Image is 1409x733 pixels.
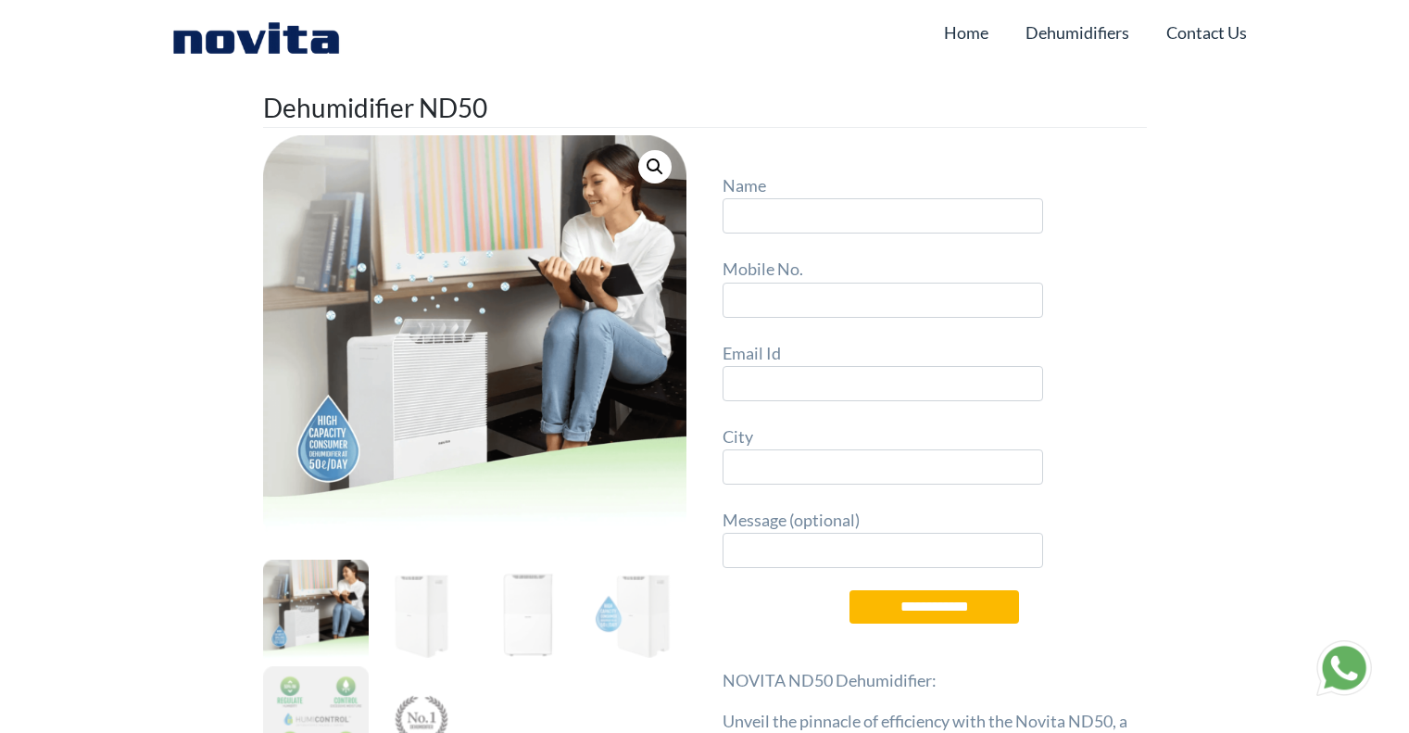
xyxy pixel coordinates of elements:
p: NOVITA ND50 Dehumidifier: [723,667,1147,693]
a: 🔍 [638,150,672,183]
a: Home [944,15,988,50]
label: Message (optional) [723,507,1043,568]
label: Name [723,172,1043,234]
img: Novita [163,19,349,56]
form: Contact form [723,172,1147,651]
label: Mobile No. [723,256,1043,317]
input: Message (optional) [723,533,1043,568]
img: nd50s3-1-100x100.png [474,560,580,665]
img: ND-50-1-100x100.png [263,560,369,665]
label: Email Id [723,340,1043,401]
input: City [723,449,1043,485]
img: nd50s2-1-100x100.png [369,560,474,665]
input: Email Id [723,366,1043,401]
img: nd50s4-1-100x100.png [581,560,686,665]
input: Name [723,198,1043,234]
a: Dehumidifiers [1025,15,1129,50]
h1: Dehumidifier ND50 [263,88,1147,128]
a: Contact Us [1166,15,1247,50]
label: City [723,423,1043,485]
input: Mobile No. [723,283,1043,318]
